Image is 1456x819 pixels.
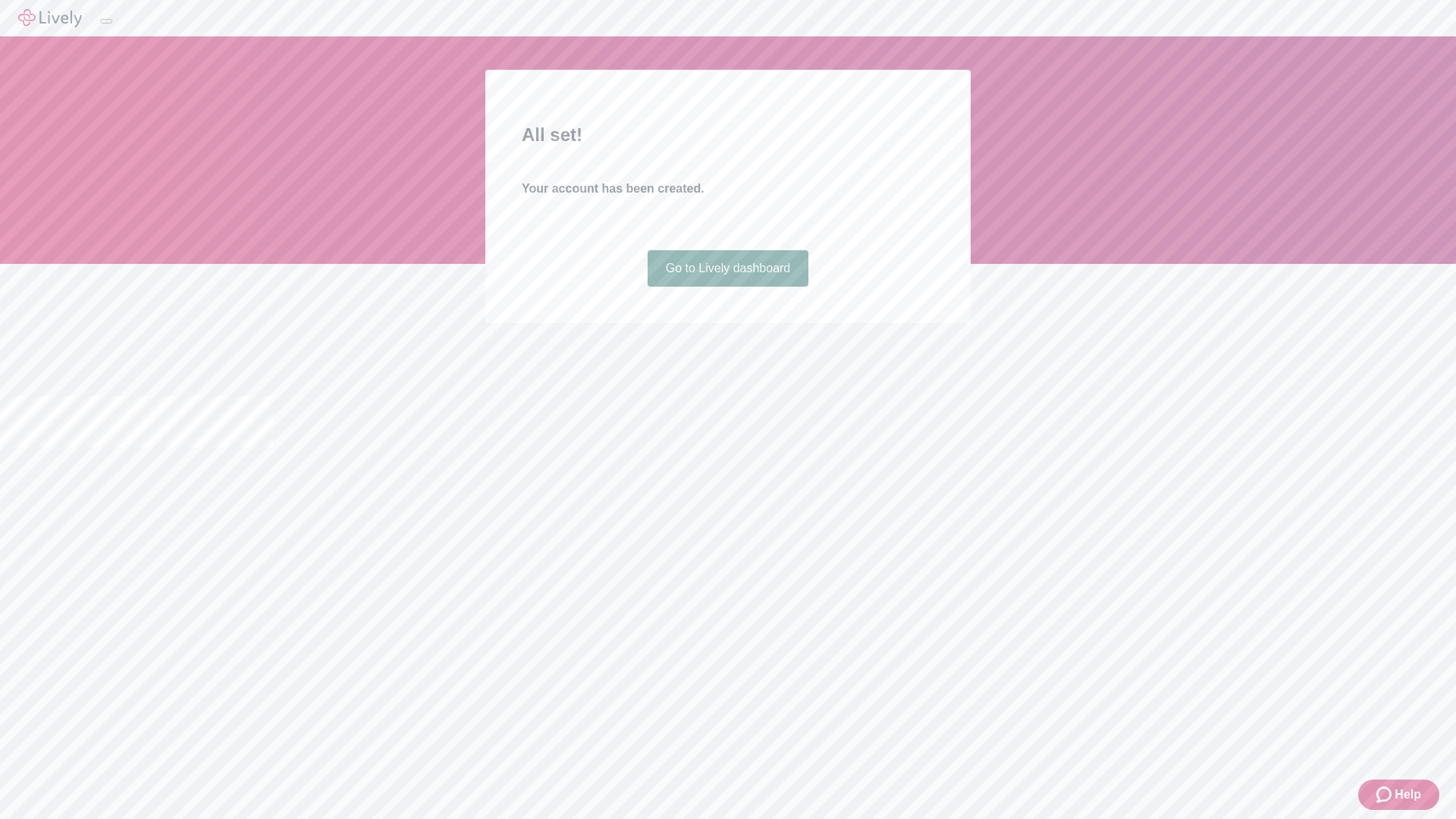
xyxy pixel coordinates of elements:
[1358,780,1439,810] button: Zendesk support iconHelp
[1376,786,1395,804] svg: Zendesk support icon
[648,250,809,287] a: Go to Lively dashboard
[18,9,82,27] img: Lively
[1395,786,1421,804] span: Help
[522,121,934,149] h2: All set!
[100,19,112,24] button: Log out
[522,180,934,198] h4: Your account has been created.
